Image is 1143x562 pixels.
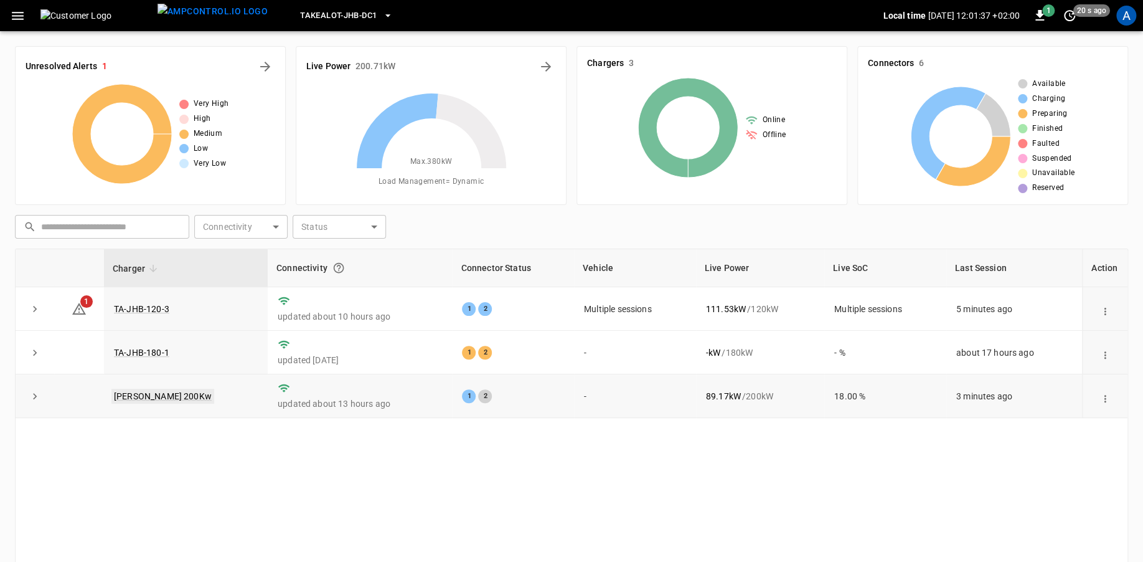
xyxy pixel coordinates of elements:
[113,261,161,276] span: Charger
[1032,153,1072,165] span: Suspended
[1032,123,1063,135] span: Finished
[824,374,946,418] td: 18.00 %
[1073,4,1110,17] span: 20 s ago
[1032,167,1075,179] span: Unavailable
[158,4,268,19] img: ampcontrol.io logo
[306,60,350,74] h6: Live Power
[706,346,720,359] p: - kW
[1096,390,1114,402] div: action cell options
[587,57,624,70] h6: Chargers
[102,60,107,74] h6: 1
[478,346,492,360] div: 2
[80,295,93,308] span: 1
[452,249,574,287] th: Connector Status
[278,354,442,366] p: updated [DATE]
[536,57,556,77] button: Energy Overview
[946,287,1082,331] td: 5 minutes ago
[26,300,44,318] button: expand row
[763,129,786,141] span: Offline
[194,113,211,125] span: High
[278,398,442,410] p: updated about 13 hours ago
[883,9,926,22] p: Local time
[462,302,476,316] div: 1
[327,257,350,279] button: Connection between the charger and our software.
[763,114,785,126] span: Online
[706,346,814,359] div: / 180 kW
[194,143,208,155] span: Low
[114,348,169,358] a: TA-JHB-180-1
[40,9,153,22] img: Customer Logo
[194,158,226,170] span: Very Low
[26,343,44,362] button: expand row
[1060,6,1079,26] button: set refresh interval
[478,389,492,403] div: 2
[629,57,634,70] h6: 3
[928,9,1020,22] p: [DATE] 12:01:37 +02:00
[574,249,696,287] th: Vehicle
[1096,303,1114,315] div: action cell options
[946,374,1082,418] td: 3 minutes ago
[355,60,395,74] h6: 200.71 kW
[379,176,484,188] span: Load Management = Dynamic
[946,249,1082,287] th: Last Session
[1096,346,1114,359] div: action cell options
[1032,78,1066,90] span: Available
[696,249,824,287] th: Live Power
[824,331,946,374] td: - %
[410,156,453,168] span: Max. 380 kW
[824,287,946,331] td: Multiple sessions
[72,303,87,313] a: 1
[946,331,1082,374] td: about 17 hours ago
[1116,6,1136,26] div: profile-icon
[278,310,442,323] p: updated about 10 hours ago
[194,98,229,110] span: Very High
[462,346,476,360] div: 1
[574,287,696,331] td: Multiple sessions
[574,331,696,374] td: -
[295,4,398,28] button: Takealot-JHB-DC1
[1032,108,1068,120] span: Preparing
[300,9,377,23] span: Takealot-JHB-DC1
[478,302,492,316] div: 2
[706,303,746,315] p: 111.53 kW
[111,389,214,404] a: [PERSON_NAME] 200Kw
[1042,4,1055,17] span: 1
[574,374,696,418] td: -
[26,60,97,74] h6: Unresolved Alerts
[868,57,914,70] h6: Connectors
[114,304,169,314] a: TA-JHB-120-3
[706,303,814,315] div: / 120 kW
[462,389,476,403] div: 1
[1082,249,1127,287] th: Action
[706,390,814,402] div: / 200 kW
[919,57,924,70] h6: 6
[194,128,222,140] span: Medium
[706,390,741,402] p: 89.17 kW
[276,257,443,279] div: Connectivity
[26,387,44,406] button: expand row
[824,249,946,287] th: Live SoC
[1032,93,1065,105] span: Charging
[1032,182,1064,194] span: Reserved
[255,57,275,77] button: All Alerts
[1032,138,1060,150] span: Faulted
